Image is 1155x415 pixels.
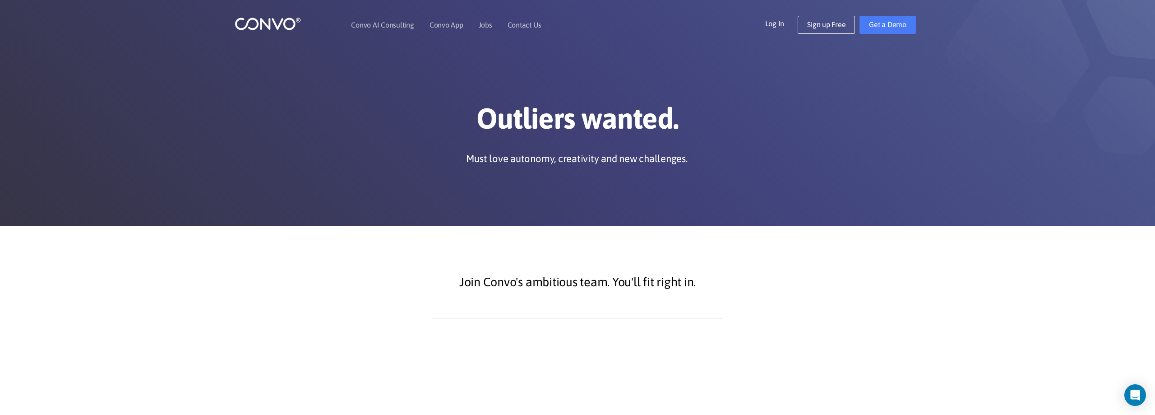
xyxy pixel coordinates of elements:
a: Log In [765,16,798,30]
a: Sign up Free [798,16,855,34]
a: Contact Us [508,21,541,28]
a: Convo AI Consulting [351,21,414,28]
img: logo_1.png [235,17,301,31]
h1: Outliers wanted. [327,101,828,143]
p: Must love autonomy, creativity and new challenges. [466,152,688,165]
div: Open Intercom Messenger [1124,384,1146,406]
p: Join Convo's ambitious team. You'll fit right in. [334,271,821,294]
a: Convo App [430,21,463,28]
a: Get a Demo [859,16,916,34]
a: Jobs [479,21,492,28]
